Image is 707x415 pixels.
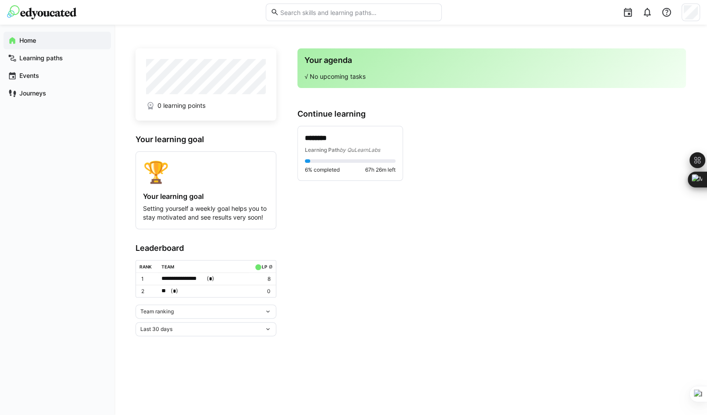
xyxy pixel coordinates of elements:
[305,166,340,173] span: 6% completed
[262,264,267,269] div: LP
[143,204,269,222] p: Setting yourself a weekly goal helps you to stay motivated and see results very soon!
[206,274,214,283] span: ( )
[253,275,271,283] p: 8
[305,147,340,153] span: Learning Path
[139,264,152,269] div: Rank
[141,275,154,283] p: 1
[279,8,436,16] input: Search skills and learning paths…
[143,192,269,201] h4: Your learning goal
[297,109,686,119] h3: Continue learning
[340,147,380,153] span: by QuLearnLabs
[171,286,178,296] span: ( )
[136,243,276,253] h3: Leaderboard
[268,262,272,270] a: ø
[140,308,174,315] span: Team ranking
[304,55,679,65] h3: Your agenda
[304,72,679,81] p: √ No upcoming tasks
[158,101,205,110] span: 0 learning points
[141,288,154,295] p: 2
[140,326,172,333] span: Last 30 days
[143,159,269,185] div: 🏆
[365,166,396,173] span: 67h 26m left
[136,135,276,144] h3: Your learning goal
[253,288,271,295] p: 0
[161,264,174,269] div: Team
